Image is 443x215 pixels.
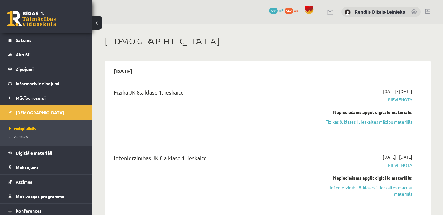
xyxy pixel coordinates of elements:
span: Sākums [16,37,31,43]
span: Neizpildītās [9,126,36,131]
a: Rendijs Dižais-Lejnieks [355,9,405,15]
a: 688 mP [269,8,284,13]
span: Mācību resursi [16,95,46,101]
a: Ziņojumi [8,62,85,76]
a: Informatīvie ziņojumi [8,76,85,91]
div: Nepieciešams apgūt digitālo materiālu: [319,175,412,181]
div: Inženierzinības JK 8.a klase 1. ieskaite [114,154,310,165]
a: Motivācijas programma [8,189,85,203]
a: Izlabotās [9,134,86,139]
img: Rendijs Dižais-Lejnieks [345,9,351,15]
span: Pievienota [319,162,412,168]
a: Neizpildītās [9,126,86,131]
span: 688 [269,8,278,14]
span: Motivācijas programma [16,193,64,199]
div: Fizika JK 8.a klase 1. ieskaite [114,88,310,99]
span: Konferences [16,208,42,213]
span: mP [279,8,284,13]
span: xp [294,8,298,13]
h1: [DEMOGRAPHIC_DATA] [105,36,431,47]
a: 562 xp [285,8,301,13]
a: Digitālie materiāli [8,146,85,160]
a: Rīgas 1. Tālmācības vidusskola [7,11,56,26]
span: Aktuāli [16,52,30,57]
a: Aktuāli [8,47,85,62]
span: [DATE] - [DATE] [383,88,412,95]
span: [DEMOGRAPHIC_DATA] [16,110,64,115]
span: 562 [285,8,293,14]
legend: Informatīvie ziņojumi [16,76,85,91]
a: Atzīmes [8,175,85,189]
span: Pievienota [319,96,412,103]
legend: Ziņojumi [16,62,85,76]
span: Izlabotās [9,134,28,139]
legend: Maksājumi [16,160,85,174]
a: Sākums [8,33,85,47]
a: [DEMOGRAPHIC_DATA] [8,105,85,120]
a: Maksājumi [8,160,85,174]
a: Inženierzinību 8. klases 1. ieskaites mācību materiāls [319,184,412,197]
h2: [DATE] [108,64,139,78]
div: Nepieciešams apgūt digitālo materiālu: [319,109,412,116]
a: Mācību resursi [8,91,85,105]
span: [DATE] - [DATE] [383,154,412,160]
span: Atzīmes [16,179,32,185]
a: Fizikas 8. klases 1. ieskaites mācību materiāls [319,119,412,125]
span: Digitālie materiāli [16,150,52,156]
